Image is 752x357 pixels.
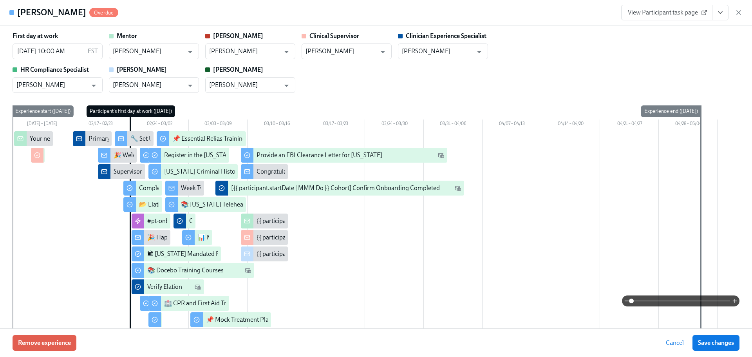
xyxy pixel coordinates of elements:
div: Provide an FBI Clearance Letter for [US_STATE] [257,151,382,159]
div: Confirm Docebo Completion for {{ participant.fullName }} [189,217,344,225]
div: Supervisor confirmed! [114,167,173,176]
button: Cancel [660,335,689,351]
strong: [PERSON_NAME] [117,66,167,73]
div: 🏛 [US_STATE] Mandated Reporter Training [147,250,263,258]
p: EST [88,47,98,56]
div: Your new mentee is about to start onboarding! [30,134,154,143]
div: 📌 Essential Relias Trainings [172,134,249,143]
strong: [PERSON_NAME] [213,66,263,73]
span: Save changes [698,339,734,347]
button: Open [377,46,389,58]
button: Remove experience [13,335,76,351]
div: 📂 Elation (EHR) Setup [139,200,201,209]
div: 03/10 – 03/16 [248,120,306,130]
div: [{{ participant.startDate | MMM Do }} Cohort] Confirm Onboarding Completed [231,184,440,192]
div: #pt-onboarding-support [147,217,213,225]
div: 03/31 – 04/06 [424,120,483,130]
button: Open [280,46,293,58]
div: Week Two Onboarding at Charlie Health [181,184,288,192]
button: View task page [712,5,728,20]
span: Cancel [666,339,684,347]
strong: Mentor [117,32,137,40]
button: Save changes [692,335,739,351]
div: [US_STATE] Criminal History Affidavit [164,167,264,176]
div: {{ participant.fullName }} has completed onboarding! [257,250,399,258]
div: [DATE] – [DATE] [13,120,71,130]
strong: Clinician Experience Specialist [406,32,486,40]
svg: Work Email [455,185,461,191]
button: Open [473,46,485,58]
svg: Work Email [438,152,444,158]
div: 04/28 – 05/04 [659,120,718,130]
strong: HR Compliance Specialist [20,66,89,73]
strong: [PERSON_NAME] [213,32,263,40]
div: {{ participant.fullName }} has completed onboarding! [257,233,399,242]
div: 📌 Mock Treatment Plan Assignment [206,315,305,324]
div: 04/07 – 04/13 [483,120,541,130]
button: Open [280,80,293,92]
div: Primary Therapists cleared to start [89,134,180,143]
span: View Participant task page [628,9,706,16]
div: 🎉 Happy First Day at Charlie Health! [147,233,246,242]
div: 03/17 – 03/23 [306,120,365,130]
label: First day at work [13,32,58,40]
div: 🔧 Set Up Core Applications [130,134,205,143]
div: Complete our Welcome Survey [139,184,221,192]
div: Verify Elation [147,283,182,291]
div: 📚 [US_STATE] Telehealth Training [181,200,274,209]
strong: Clinical Supervisor [309,32,359,40]
div: 02/17 – 02/23 [71,120,130,130]
div: Participant's first day at work ([DATE]) [87,105,175,117]
svg: Work Email [195,284,201,290]
div: 03/03 – 03/09 [189,120,248,130]
div: 📚 Docebo Training Courses [147,266,224,275]
svg: Work Email [245,267,251,274]
button: Open [184,80,196,92]
div: 04/21 – 04/27 [600,120,659,130]
button: Open [88,80,100,92]
div: Experience start ([DATE]) [12,105,74,117]
div: Congratulations on Completing Onboarding! [257,167,377,176]
h4: [PERSON_NAME] [17,7,86,18]
button: Open [184,46,196,58]
span: Overdue [89,10,118,16]
div: 02/24 – 03/02 [130,120,189,130]
div: 03/24 – 03/30 [365,120,424,130]
div: Register in the [US_STATE] Fingerprint Portal [164,151,284,159]
a: View Participant task page [621,5,712,20]
div: 🎉 Welcome to Charlie Health! [114,151,196,159]
div: {{ participant.fullName }} has completed onboarding! [257,217,399,225]
div: 📊 Measurement-Based Care (MBC) Training [198,233,318,242]
span: Remove experience [18,339,71,347]
div: 04/14 – 04/20 [541,120,600,130]
div: Experience end ([DATE]) [641,105,701,117]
